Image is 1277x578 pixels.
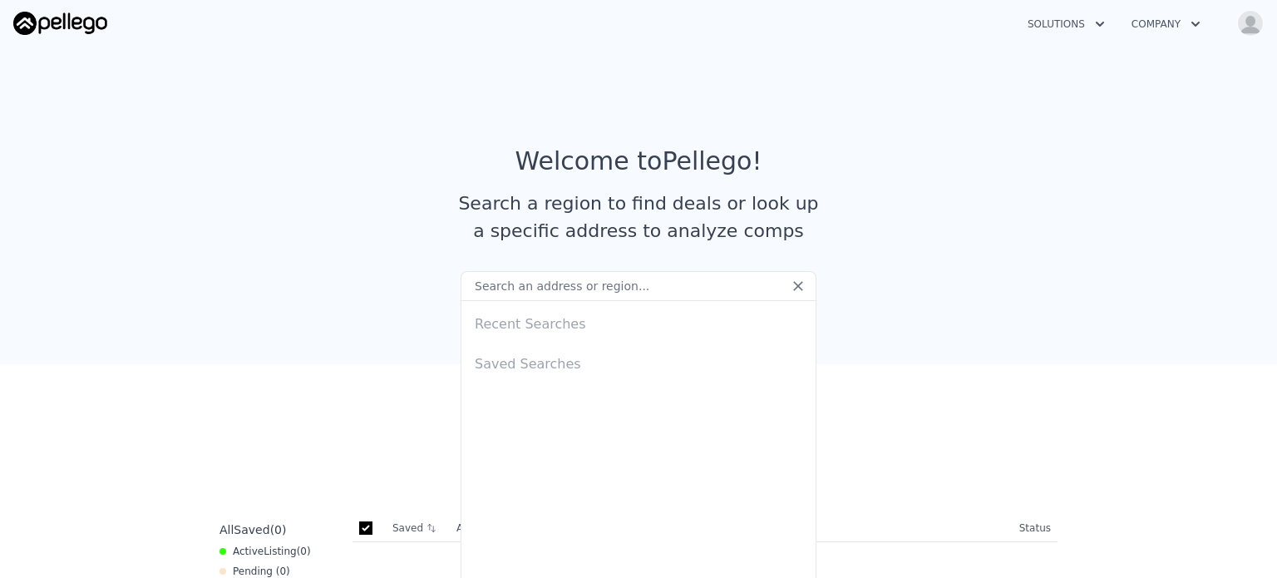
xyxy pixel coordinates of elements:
span: Active ( 0 ) [233,545,311,558]
span: Listing [264,546,297,557]
div: Saved Properties [213,417,1064,447]
button: Solutions [1014,9,1118,39]
th: Saved [386,515,450,541]
th: Status [1013,515,1058,542]
img: Pellego [13,12,107,35]
div: Pending ( 0 ) [219,565,290,578]
button: Company [1118,9,1214,39]
div: Recent Searches [468,301,809,341]
span: Saved [234,523,269,536]
div: All ( 0 ) [219,521,286,538]
div: Save properties to see them here [213,461,1064,488]
img: avatar [1237,10,1264,37]
input: Search an address or region... [461,271,816,301]
div: Search a region to find deals or look up a specific address to analyze comps [452,190,825,245]
div: Saved Searches [468,341,809,381]
div: Welcome to Pellego ! [515,146,762,176]
th: Address [450,515,1013,542]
